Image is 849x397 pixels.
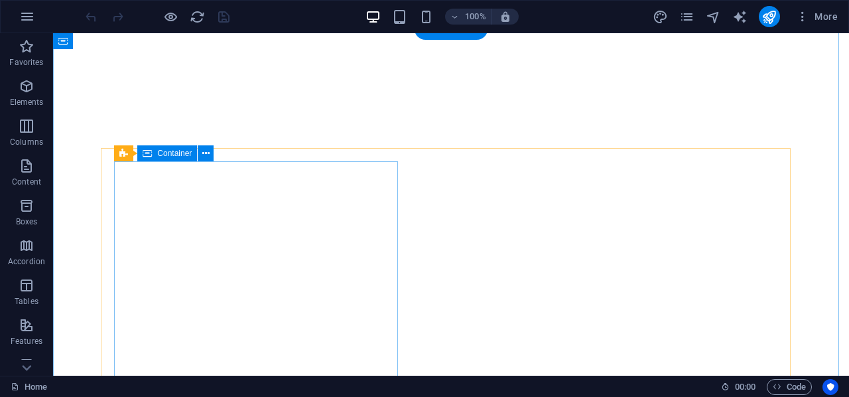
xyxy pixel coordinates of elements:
[163,9,178,25] button: Click here to leave preview mode and continue editing
[190,9,205,25] i: Reload page
[744,382,746,392] span: :
[653,9,669,25] button: design
[706,9,721,25] i: Navigator
[9,57,43,68] p: Favorites
[653,9,668,25] i: Design (Ctrl+Alt+Y)
[11,336,42,347] p: Features
[15,296,38,307] p: Tables
[759,6,780,27] button: publish
[732,9,748,25] button: text_generator
[679,9,694,25] i: Pages (Ctrl+Alt+S)
[822,379,838,395] button: Usercentrics
[732,9,748,25] i: AI Writer
[10,97,44,108] p: Elements
[791,6,843,27] button: More
[11,379,47,395] a: Click to cancel selection. Double-click to open Pages
[773,379,806,395] span: Code
[735,379,755,395] span: 00 00
[706,9,722,25] button: navigator
[157,149,192,157] span: Container
[10,137,43,147] p: Columns
[721,379,756,395] h6: Session time
[8,256,45,267] p: Accordion
[12,177,41,187] p: Content
[16,216,38,227] p: Boxes
[465,9,486,25] h6: 100%
[189,9,205,25] button: reload
[679,9,695,25] button: pages
[499,11,511,23] i: On resize automatically adjust zoom level to fit chosen device.
[796,10,838,23] span: More
[445,9,492,25] button: 100%
[761,9,777,25] i: Publish
[767,379,812,395] button: Code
